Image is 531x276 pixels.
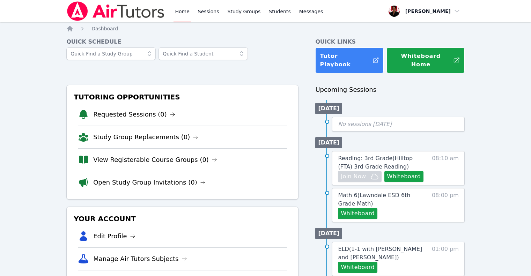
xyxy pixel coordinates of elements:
[315,103,342,114] li: [DATE]
[432,191,459,219] span: 08:00 pm
[93,231,135,241] a: Edit Profile
[66,38,298,46] h4: Quick Schedule
[386,47,465,73] button: Whiteboard Home
[315,228,342,239] li: [DATE]
[338,245,428,262] a: ELD(1-1 with [PERSON_NAME] and [PERSON_NAME])
[338,208,377,219] button: Whiteboard
[93,178,206,187] a: Open Study Group Invitations (0)
[338,171,381,182] button: Join Now
[338,192,410,207] span: Math 6 ( Lawndale ESD 6th Grade Math )
[338,154,428,171] a: Reading: 3rd Grade(Hilltop (FTA) 3rd Grade Reading)
[338,246,422,261] span: ELD ( 1-1 with [PERSON_NAME] and [PERSON_NAME] )
[432,245,459,273] span: 01:00 pm
[315,137,342,148] li: [DATE]
[72,91,293,103] h3: Tutoring Opportunities
[338,155,413,170] span: Reading: 3rd Grade ( Hilltop (FTA) 3rd Grade Reading )
[66,25,465,32] nav: Breadcrumb
[315,47,384,73] a: Tutor Playbook
[91,26,118,31] span: Dashboard
[338,262,377,273] button: Whiteboard
[315,38,465,46] h4: Quick Links
[93,110,175,119] a: Requested Sessions (0)
[341,172,366,181] span: Join Now
[66,47,156,60] input: Quick Find a Study Group
[338,121,392,127] span: No sessions [DATE]
[338,191,428,208] a: Math 6(Lawndale ESD 6th Grade Math)
[384,171,424,182] button: Whiteboard
[299,8,323,15] span: Messages
[93,155,217,165] a: View Registerable Course Groups (0)
[93,254,187,264] a: Manage Air Tutors Subjects
[72,212,293,225] h3: Your Account
[315,85,465,95] h3: Upcoming Sessions
[93,132,198,142] a: Study Group Replacements (0)
[66,1,165,21] img: Air Tutors
[158,47,248,60] input: Quick Find a Student
[432,154,459,182] span: 08:10 am
[91,25,118,32] a: Dashboard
